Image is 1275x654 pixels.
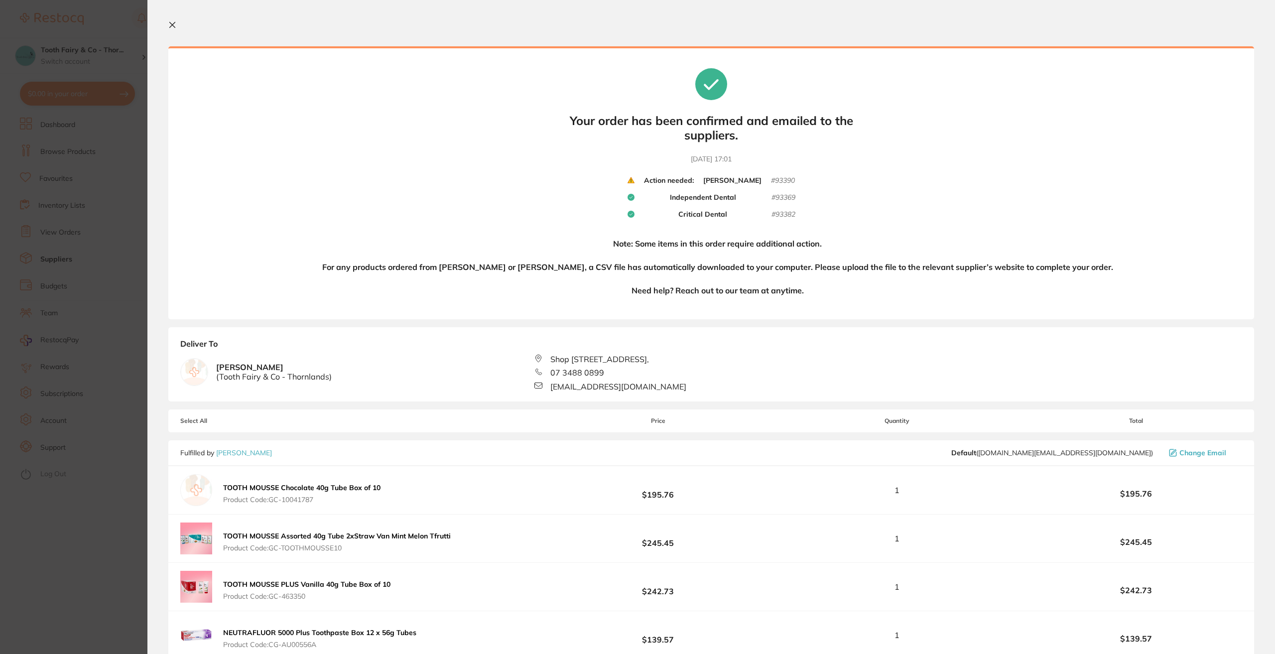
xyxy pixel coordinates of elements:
span: Product Code: CG-AU00556A [223,641,416,649]
button: TOOTH MOUSSE Assorted 40g Tube 2xStraw Van Mint Melon Tfrutti Product Code:GC-TOOTHMOUSSE10 [220,531,454,552]
span: [EMAIL_ADDRESS][DOMAIN_NAME] [550,382,686,391]
span: 1 [894,486,899,495]
b: $245.45 [552,529,764,548]
h4: For any products ordered from [PERSON_NAME] or [PERSON_NAME], a CSV file has automatically downlo... [322,261,1113,274]
button: Change Email [1166,448,1242,457]
small: # 93382 [771,210,795,219]
b: NEUTRAFLUOR 5000 Plus Toothpaste Box 12 x 56g Tubes [223,628,416,637]
b: $195.76 [1030,489,1242,498]
b: Your order has been confirmed and emailed to the suppliers. [562,114,861,142]
button: TOOTH MOUSSE Chocolate 40g Tube Box of 10 Product Code:GC-10041787 [220,483,383,504]
span: customer.care@henryschein.com.au [951,449,1153,457]
span: Total [1030,417,1242,424]
b: Independent Dental [670,193,736,202]
img: empty.jpg [181,359,208,386]
span: 1 [894,582,899,591]
b: $242.73 [552,578,764,596]
b: $195.76 [552,481,764,500]
b: $139.57 [1030,634,1242,643]
span: Product Code: GC-10041787 [223,496,381,504]
span: 1 [894,631,899,640]
b: [PERSON_NAME] [703,176,762,185]
b: TOOTH MOUSSE Assorted 40g Tube 2xStraw Van Mint Melon Tfrutti [223,531,451,540]
span: Product Code: GC-463350 [223,592,390,600]
button: NEUTRAFLUOR 5000 Plus Toothpaste Box 12 x 56g Tubes Product Code:CG-AU00556A [220,628,419,649]
b: TOOTH MOUSSE Chocolate 40g Tube Box of 10 [223,483,381,492]
b: Action needed: [644,176,694,185]
span: 07 3488 0899 [550,368,604,377]
span: Shop [STREET_ADDRESS], [550,355,649,364]
b: $139.57 [552,626,764,645]
small: # 93369 [771,193,795,202]
p: Fulfilled by [180,449,272,457]
button: TOOTH MOUSSE PLUS Vanilla 40g Tube Box of 10 Product Code:GC-463350 [220,580,393,601]
img: empty.jpg [180,474,212,506]
b: $242.73 [1030,586,1242,595]
b: TOOTH MOUSSE PLUS Vanilla 40g Tube Box of 10 [223,580,390,589]
a: [PERSON_NAME] [216,448,272,457]
span: ( Tooth Fairy & Co - Thornlands ) [216,372,332,381]
img: b21sZzRqdQ [180,523,212,554]
b: Critical Dental [678,210,727,219]
span: 1 [894,534,899,543]
span: Quantity [765,417,1030,424]
b: Deliver To [180,339,1242,354]
span: Product Code: GC-TOOTHMOUSSE10 [223,544,451,552]
h4: Need help? Reach out to our team at anytime. [632,284,804,297]
time: [DATE] 17:01 [691,154,732,164]
span: Price [552,417,764,424]
small: # 93390 [771,176,795,185]
b: Default [951,448,976,457]
h4: Note: Some items in this order require additional action. [613,238,822,251]
b: [PERSON_NAME] [216,363,332,381]
img: ZTNlNmVoaQ [180,571,212,603]
b: $245.45 [1030,537,1242,546]
span: Select All [180,417,280,424]
img: ZDg3amYxNg [180,619,212,651]
span: Change Email [1179,449,1226,457]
